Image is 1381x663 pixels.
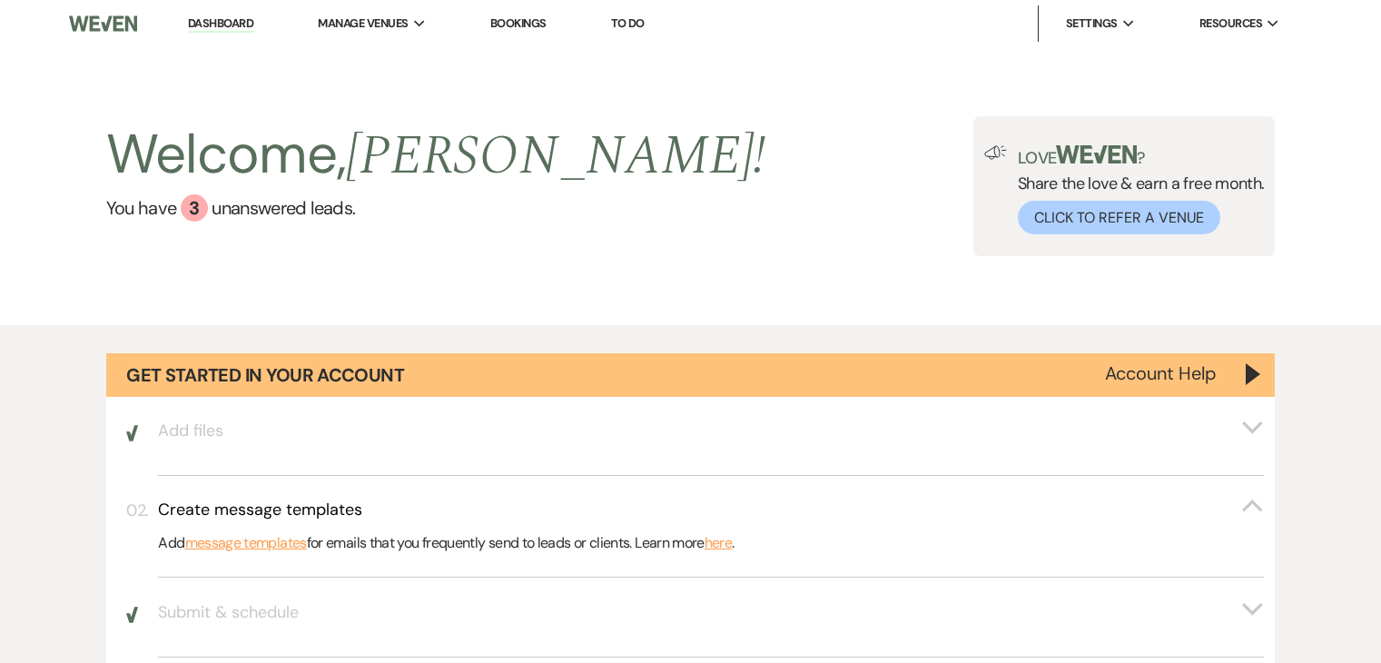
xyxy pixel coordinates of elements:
span: Settings [1066,15,1118,33]
span: [PERSON_NAME] ! [346,114,765,198]
a: message templates [185,531,307,555]
h3: Create message templates [158,499,362,521]
h3: Submit & schedule [158,601,299,624]
button: Click to Refer a Venue [1018,201,1220,234]
button: Add files [158,420,1263,442]
button: Submit & schedule [158,601,1263,624]
div: Share the love & earn a free month. [1007,145,1265,234]
img: Weven Logo [69,5,137,43]
p: Add for emails that you frequently send to leads or clients. Learn more . [158,531,1263,555]
button: Create message templates [158,499,1263,521]
h1: Get Started in Your Account [126,362,404,388]
h2: Welcome, [106,116,766,194]
button: Account Help [1105,364,1217,382]
img: weven-logo-green.svg [1056,145,1137,163]
h3: Add files [158,420,223,442]
img: loud-speaker-illustration.svg [984,145,1007,160]
p: Love ? [1018,145,1265,166]
a: Dashboard [188,15,253,33]
a: Bookings [490,15,547,31]
span: Manage Venues [318,15,408,33]
div: 3 [181,194,208,222]
a: here [705,531,732,555]
a: To Do [611,15,645,31]
a: You have 3 unanswered leads. [106,194,766,222]
span: Resources [1199,15,1262,33]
